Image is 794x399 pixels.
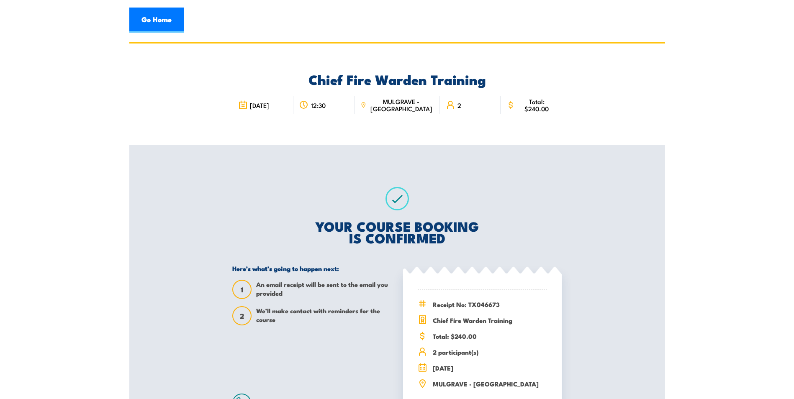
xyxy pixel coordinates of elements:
[233,285,251,294] span: 1
[250,102,269,109] span: [DATE]
[256,280,391,299] span: An email receipt will be sent to the email you provided
[256,306,391,325] span: We’ll make contact with reminders for the course
[232,220,562,243] h2: YOUR COURSE BOOKING IS CONFIRMED
[433,299,547,309] span: Receipt No: TX046673
[129,8,184,33] a: Go Home
[369,98,434,112] span: MULGRAVE - [GEOGRAPHIC_DATA]
[433,363,547,373] span: [DATE]
[433,379,547,389] span: MULGRAVE - [GEOGRAPHIC_DATA]
[433,331,547,341] span: Total: $240.00
[518,98,556,112] span: Total: $240.00
[433,315,547,325] span: Chief Fire Warden Training
[232,73,562,85] h2: Chief Fire Warden Training
[457,102,461,109] span: 2
[311,102,326,109] span: 12:30
[433,347,547,357] span: 2 participant(s)
[232,264,391,272] h5: Here’s what’s going to happen next:
[233,312,251,320] span: 2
